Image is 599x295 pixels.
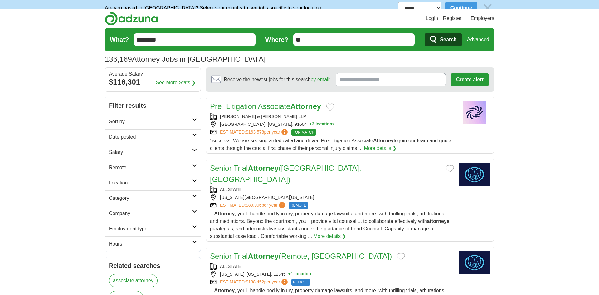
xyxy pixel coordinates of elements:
[459,163,490,186] img: Allstate logo
[109,274,158,287] a: associate attorney
[109,164,192,171] h2: Remote
[105,145,201,160] a: Salary
[425,33,462,46] button: Search
[246,130,264,135] span: $163,578
[446,165,454,173] button: Add to favorite jobs
[427,219,450,224] strong: attorneys
[109,133,192,141] h2: Date posted
[105,12,158,26] img: Adzuna logo
[279,202,285,208] span: ?
[248,164,279,172] strong: Attorney
[105,206,201,221] a: Company
[246,279,264,284] span: $138,452
[210,113,454,120] div: [PERSON_NAME] & [PERSON_NAME] LLP
[105,4,323,12] p: Are you based in [GEOGRAPHIC_DATA]? Select your country to see jobs specific to your location.
[109,179,192,187] h2: Location
[210,252,392,260] a: Senior TrialAttorney(Remote, [GEOGRAPHIC_DATA])
[467,33,489,46] a: Advanced
[288,271,311,278] button: +1 location
[289,202,308,209] span: REMOTE
[210,194,454,201] div: [US_STATE][GEOGRAPHIC_DATA][US_STATE]
[109,225,192,233] h2: Employment type
[224,76,330,83] span: Receive the newest jobs for this search :
[445,2,477,15] button: Continue
[110,35,129,44] label: What?
[364,145,397,152] a: More details ❯
[105,175,201,190] a: Location
[288,271,291,278] span: +
[105,55,265,63] h1: Attorney Jobs in [GEOGRAPHIC_DATA]
[220,202,286,209] a: ESTIMATED:$89,996per year?
[109,149,192,156] h2: Salary
[265,35,288,44] label: Where?
[326,103,334,111] button: Add to favorite jobs
[210,271,454,278] div: [US_STATE], [US_STATE], 12345
[248,252,279,260] strong: Attorney
[290,102,321,111] strong: Attorney
[214,288,235,293] strong: Attorney
[156,79,196,86] a: See More Stats ❯
[426,15,438,22] a: Login
[109,118,192,125] h2: Sort by
[105,129,201,145] a: Date posted
[109,194,192,202] h2: Category
[309,121,334,128] button: +2 locations
[210,138,451,151] span: ’ success. We are seeking a dedicated and driven Pre-Litigation Associate to join our team and gu...
[105,160,201,175] a: Remote
[311,77,329,82] a: by email
[314,233,346,240] a: More details ❯
[440,33,456,46] span: Search
[309,121,312,128] span: +
[210,121,454,128] div: [GEOGRAPHIC_DATA], [US_STATE], 91604
[481,2,494,15] img: icon_close_no_bg.svg
[443,15,462,22] a: Register
[210,164,361,184] a: Senior TrialAttorney([GEOGRAPHIC_DATA], [GEOGRAPHIC_DATA])
[210,211,451,239] span: ... , you'll handle bodily injury, property damage lawsuits, and more, with thrilling trials, arb...
[220,264,241,269] a: ALLSTATE
[220,279,289,286] a: ESTIMATED:$138,452per year?
[210,102,321,111] a: Pre- Litigation AssociateAttorney
[373,138,394,143] strong: Attorney
[105,54,132,65] span: 136,169
[105,190,201,206] a: Category
[281,279,288,285] span: ?
[109,76,197,88] div: $116,301
[105,236,201,252] a: Hours
[105,221,201,236] a: Employment type
[109,240,192,248] h2: Hours
[214,211,235,216] strong: Attorney
[220,187,241,192] a: ALLSTATE
[291,129,316,136] span: TOP MATCH
[220,129,289,136] a: ESTIMATED:$163,578per year?
[109,261,197,270] h2: Related searches
[470,15,494,22] a: Employers
[459,251,490,274] img: Allstate logo
[105,97,201,114] h2: Filter results
[397,253,405,261] button: Add to favorite jobs
[459,101,490,124] img: Company logo
[105,114,201,129] a: Sort by
[281,129,288,135] span: ?
[451,73,489,86] button: Create alert
[291,279,310,286] span: REMOTE
[109,210,192,217] h2: Company
[109,71,197,76] div: Average Salary
[246,203,262,208] span: $89,996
